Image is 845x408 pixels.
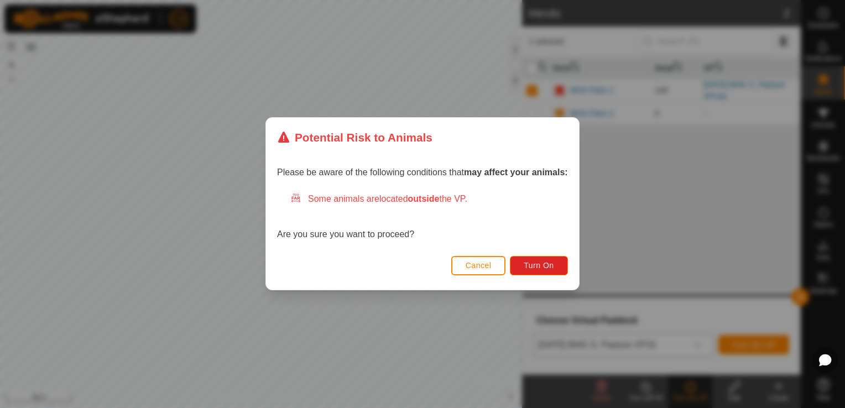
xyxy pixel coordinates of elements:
[277,193,568,242] div: Are you sure you want to proceed?
[379,195,467,204] span: located the VP.
[451,256,506,275] button: Cancel
[277,168,568,177] span: Please be aware of the following conditions that
[464,168,568,177] strong: may affect your animals:
[408,195,440,204] strong: outside
[510,256,568,275] button: Turn On
[524,261,554,270] span: Turn On
[290,193,568,206] div: Some animals are
[277,129,432,146] div: Potential Risk to Animals
[466,261,492,270] span: Cancel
